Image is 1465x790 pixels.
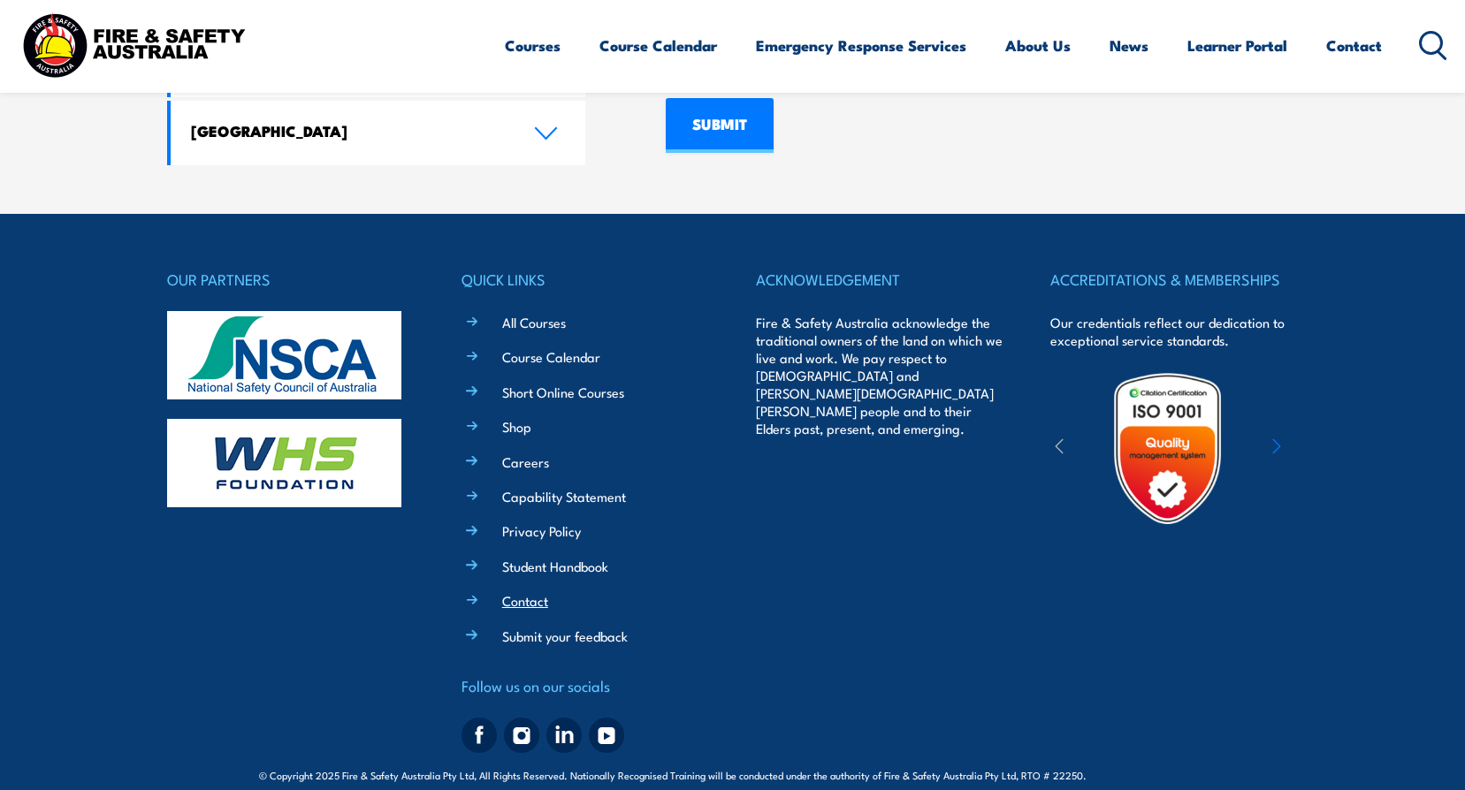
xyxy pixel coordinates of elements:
a: Course Calendar [502,347,600,366]
a: Courses [505,22,561,69]
h4: QUICK LINKS [462,267,709,292]
p: Our credentials reflect our dedication to exceptional service standards. [1050,314,1298,349]
img: Untitled design (19) [1090,371,1245,526]
a: Careers [502,452,549,471]
img: whs-logo-footer [167,419,401,507]
a: About Us [1005,22,1071,69]
a: Course Calendar [599,22,717,69]
a: Submit your feedback [502,627,628,645]
p: Fire & Safety Australia acknowledge the traditional owners of the land on which we live and work.... [756,314,1003,437]
a: Contact [502,591,548,610]
a: KND Digital [1144,765,1206,783]
h4: ACKNOWLEDGEMENT [756,267,1003,292]
a: Privacy Policy [502,521,581,540]
a: All Courses [502,313,566,331]
a: Short Online Courses [502,383,624,401]
img: ewpa-logo [1246,418,1400,479]
h4: OUR PARTNERS [167,267,415,292]
a: News [1110,22,1148,69]
a: Student Handbook [502,557,608,575]
h4: Follow us on our socials [462,673,709,698]
a: [GEOGRAPHIC_DATA] [171,101,586,165]
img: nsca-logo-footer [167,311,401,399]
a: Contact [1326,22,1382,69]
a: Emergency Response Services [756,22,966,69]
input: SUBMIT [666,98,774,153]
a: Shop [502,417,531,436]
h4: [GEOGRAPHIC_DATA] [191,121,507,141]
h4: ACCREDITATIONS & MEMBERSHIPS [1050,267,1298,292]
a: Learner Portal [1187,22,1287,69]
span: © Copyright 2025 Fire & Safety Australia Pty Ltd, All Rights Reserved. Nationally Recognised Trai... [259,766,1206,783]
a: Capability Statement [502,487,626,505]
span: Site: [1107,768,1206,782]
